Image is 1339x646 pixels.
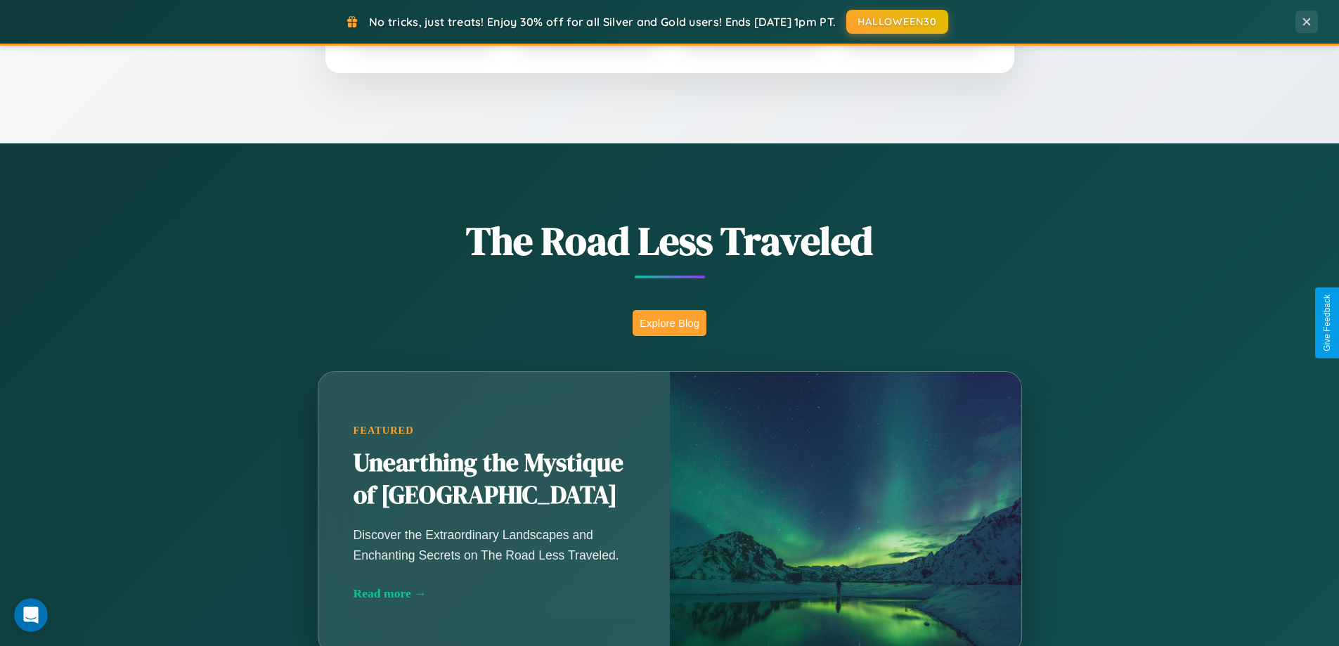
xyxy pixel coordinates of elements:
iframe: Intercom live chat [14,598,48,632]
h1: The Road Less Traveled [248,214,1092,268]
h2: Unearthing the Mystique of [GEOGRAPHIC_DATA] [354,447,635,512]
button: HALLOWEEN30 [846,10,948,34]
button: Explore Blog [633,310,706,336]
div: Featured [354,425,635,437]
span: No tricks, just treats! Enjoy 30% off for all Silver and Gold users! Ends [DATE] 1pm PT. [369,15,836,29]
div: Give Feedback [1322,295,1332,351]
p: Discover the Extraordinary Landscapes and Enchanting Secrets on The Road Less Traveled. [354,525,635,564]
div: Read more → [354,586,635,601]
